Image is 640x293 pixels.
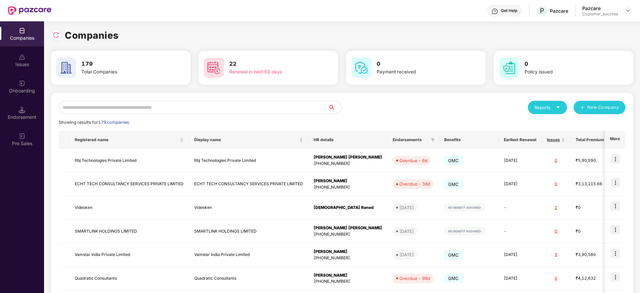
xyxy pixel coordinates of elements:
[399,157,427,164] div: Overdue - 6d
[499,243,542,267] td: [DATE]
[56,58,76,78] img: svg+xml;base64,PHN2ZyB4bWxucz0iaHR0cDovL3d3dy53My5vcmcvMjAwMC9zdmciIHdpZHRoPSI2MCIgaGVpZ2h0PSI2MC...
[582,11,618,17] div: Customer_success
[328,101,342,114] button: search
[525,60,609,68] h3: 0
[189,243,308,267] td: Vamstar India Private Limited
[444,274,463,283] span: GMC
[351,58,371,78] img: svg+xml;base64,PHN2ZyB4bWxucz0iaHR0cDovL3d3dy53My5vcmcvMjAwMC9zdmciIHdpZHRoPSI2MCIgaGVpZ2h0PSI2MC...
[314,161,382,167] div: [PHONE_NUMBER]
[377,68,461,76] div: Payment received
[399,275,430,282] div: Overdue - 99d
[189,173,308,196] td: ECHT TECH CONSULTANCY SERVICES PRIVATE LIMITED
[499,196,542,220] td: -
[314,255,382,261] div: [PHONE_NUMBER]
[499,149,542,173] td: [DATE]
[189,131,308,149] th: Display name
[229,68,313,76] div: Renewal in next 60 days
[189,196,308,220] td: Videoken
[399,204,414,211] div: [DATE]
[444,227,485,235] img: svg+xml;base64,PHN2ZyB4bWxucz0iaHR0cDovL3d3dy53My5vcmcvMjAwMC9zdmciIHdpZHRoPSIxMjIiIGhlaWdodD0iMj...
[69,267,189,291] td: Quadratic Consultants
[98,120,130,125] span: 179 companies.
[69,243,189,267] td: Vamstar India Private Limited
[65,28,119,43] h1: Companies
[314,225,382,231] div: [PERSON_NAME] [PERSON_NAME]
[194,137,298,142] span: Display name
[576,228,609,235] div: ₹0
[314,154,382,161] div: [PERSON_NAME] [PERSON_NAME]
[69,196,189,220] td: Videoken
[399,251,414,258] div: [DATE]
[444,204,485,212] img: svg+xml;base64,PHN2ZyB4bWxucz0iaHR0cDovL3d3dy53My5vcmcvMjAwMC9zdmciIHdpZHRoPSIxMjIiIGhlaWdodD0iMj...
[314,272,382,279] div: [PERSON_NAME]
[499,131,542,149] th: Earliest Renewal
[19,133,25,139] img: svg+xml;base64,PHN2ZyB3aWR0aD0iMjAiIGhlaWdodD0iMjAiIHZpZXdCb3g9IjAgMCAyMCAyMCIgZmlsbD0ibm9uZSIgeG...
[75,137,179,142] span: Registered name
[611,154,620,164] img: icon
[393,137,428,142] span: Endorsements
[611,272,620,282] img: icon
[189,267,308,291] td: Quadratic Consultants
[535,104,560,111] div: Reports
[501,8,517,13] div: Get Help
[59,120,130,125] span: Showing results for
[8,6,51,15] img: New Pazcare Logo
[69,131,189,149] th: Registered name
[587,104,619,111] span: New Company
[308,131,387,149] th: HR details
[547,137,560,142] span: Issues
[314,231,382,238] div: [PHONE_NUMBER]
[314,184,382,191] div: [PHONE_NUMBER]
[525,68,609,76] div: Policy issued
[547,205,565,211] div: 2
[576,181,609,187] div: ₹3,13,215.66
[576,252,609,258] div: ₹3,90,580
[399,228,414,235] div: [DATE]
[444,156,463,165] span: GMC
[69,173,189,196] td: ECHT TECH CONSULTANCY SERVICES PRIVATE LIMITED
[492,8,498,15] img: svg+xml;base64,PHN2ZyBpZD0iSGVscC0zMngzMiIgeG1sbnM9Imh0dHA6Ly93d3cudzMub3JnLzIwMDAvc3ZnIiB3aWR0aD...
[542,131,570,149] th: Issues
[69,220,189,243] td: SMARTLINK HOLDINGS LIMITED
[19,106,25,113] img: svg+xml;base64,PHN2ZyB3aWR0aD0iMTQuNSIgaGVpZ2h0PSIxNC41IiB2aWV3Qm94PSIwIDAgMTYgMTYiIGZpbGw9Im5vbm...
[444,180,463,189] span: GMC
[576,137,604,142] span: Total Premium
[377,60,461,68] h3: 0
[611,178,620,187] img: icon
[314,205,382,211] div: [DEMOGRAPHIC_DATA] Raned
[81,68,166,76] div: Total Companies
[582,5,618,11] div: Pazcare
[540,7,544,15] span: P
[580,105,585,110] span: plus
[189,149,308,173] td: Rbj Technologies Private Limited
[431,138,435,142] span: filter
[499,58,519,78] img: svg+xml;base64,PHN2ZyB4bWxucz0iaHR0cDovL3d3dy53My5vcmcvMjAwMC9zdmciIHdpZHRoPSI2MCIgaGVpZ2h0PSI2MC...
[611,249,620,258] img: icon
[189,220,308,243] td: SMARTLINK HOLDINGS LIMITED
[19,27,25,34] img: svg+xml;base64,PHN2ZyBpZD0iQ29tcGFuaWVzIiB4bWxucz0iaHR0cDovL3d3dy53My5vcmcvMjAwMC9zdmciIHdpZHRoPS...
[547,181,565,187] div: 0
[570,131,614,149] th: Total Premium
[576,158,609,164] div: ₹5,90,590
[314,178,382,184] div: [PERSON_NAME]
[19,80,25,87] img: svg+xml;base64,PHN2ZyB3aWR0aD0iMjAiIGhlaWdodD0iMjAiIHZpZXdCb3g9IjAgMCAyMCAyMCIgZmlsbD0ibm9uZSIgeG...
[574,101,625,114] button: plusNew Company
[547,158,565,164] div: 0
[611,201,620,211] img: icon
[19,54,25,60] img: svg+xml;base64,PHN2ZyBpZD0iSXNzdWVzX2Rpc2FibGVkIiB4bWxucz0iaHR0cDovL3d3dy53My5vcmcvMjAwMC9zdmciIH...
[576,275,609,282] div: ₹4,12,632
[499,173,542,196] td: [DATE]
[547,275,565,282] div: 0
[314,278,382,285] div: [PHONE_NUMBER]
[328,105,341,110] span: search
[399,181,430,187] div: Overdue - 38d
[439,131,499,149] th: Benefits
[611,225,620,234] img: icon
[547,252,565,258] div: 3
[499,267,542,291] td: [DATE]
[625,8,631,13] img: svg+xml;base64,PHN2ZyBpZD0iRHJvcGRvd24tMzJ4MzIiIHhtbG5zPSJodHRwOi8vd3d3LnczLm9yZy8yMDAwL3N2ZyIgd2...
[69,149,189,173] td: Rbj Technologies Private Limited
[53,32,59,38] img: svg+xml;base64,PHN2ZyBpZD0iUmVsb2FkLTMyeDMyIiB4bWxucz0iaHR0cDovL3d3dy53My5vcmcvMjAwMC9zdmciIHdpZH...
[550,8,568,14] div: Pazcare
[444,250,463,260] span: GMC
